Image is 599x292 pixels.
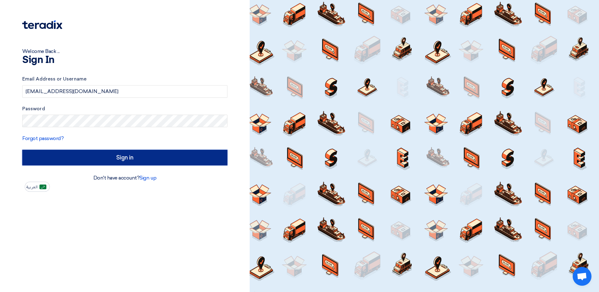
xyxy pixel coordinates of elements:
[26,185,38,189] span: العربية
[22,48,227,55] div: Welcome Back ...
[139,175,156,181] a: Sign up
[22,55,227,65] h1: Sign In
[22,105,227,112] label: Password
[22,135,64,141] a: Forgot password?
[22,85,227,98] input: Enter your business email or username
[22,20,62,29] img: Teradix logo
[22,76,227,83] label: Email Address or Username
[22,174,227,182] div: Don't have account?
[25,182,50,192] button: العربية
[573,267,591,286] div: Open chat
[22,150,227,165] input: Sign in
[39,185,46,189] img: ar-AR.png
